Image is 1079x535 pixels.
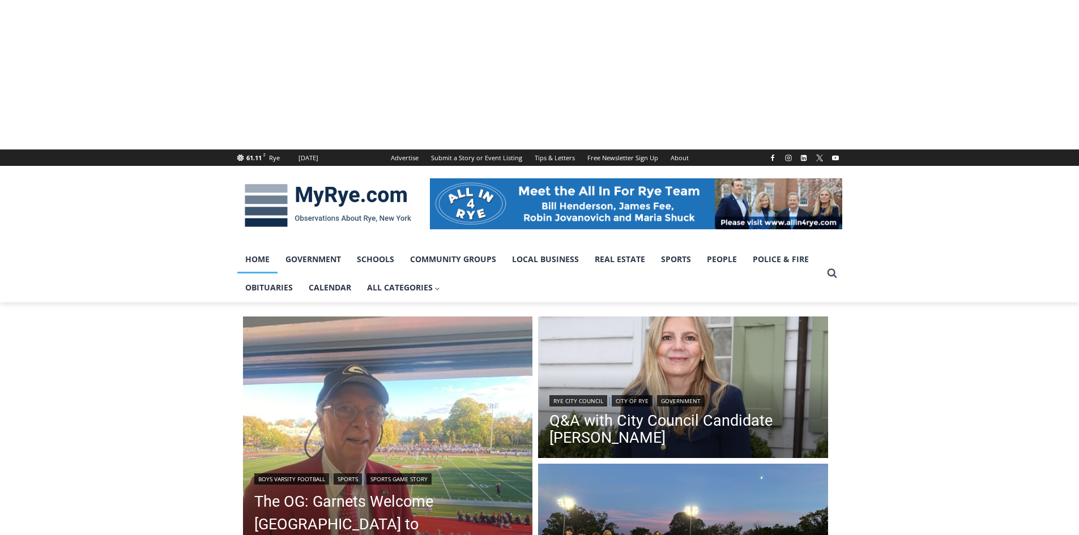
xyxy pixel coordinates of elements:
div: | | [254,471,522,485]
div: [DATE] [298,153,318,163]
img: (PHOTO: City council candidate Maria Tufvesson Shuck.) [538,316,828,461]
span: All Categories [367,281,441,294]
img: MyRye.com [237,176,419,235]
a: Calendar [301,273,359,302]
a: Read More Q&A with City Council Candidate Maria Tufvesson Shuck [538,316,828,461]
a: About [664,149,695,166]
span: 61.11 [246,153,262,162]
a: Linkedin [797,151,811,165]
a: Facebook [766,151,779,165]
a: Real Estate [587,245,653,273]
a: Local Business [504,245,587,273]
a: Police & Fire [745,245,817,273]
a: Obituaries [237,273,301,302]
div: | | [549,393,817,406]
a: Sports Game Story [366,473,432,485]
a: All Categories [359,273,449,302]
nav: Primary Navigation [237,245,822,302]
a: Schools [349,245,402,273]
a: Sports [653,245,699,273]
button: View Search Form [822,263,842,284]
div: Rye [269,153,280,163]
a: Government [657,395,705,406]
a: Instagram [782,151,795,165]
a: Government [278,245,349,273]
a: Q&A with City Council Candidate [PERSON_NAME] [549,412,817,446]
a: Boys Varsity Football [254,473,329,485]
a: Submit a Story or Event Listing [425,149,528,166]
a: Home [237,245,278,273]
a: X [813,151,826,165]
a: People [699,245,745,273]
img: All in for Rye [430,178,842,229]
a: Community Groups [402,245,504,273]
nav: Secondary Navigation [385,149,695,166]
a: Sports [334,473,362,485]
a: Rye City Council [549,395,607,406]
a: City of Rye [612,395,652,406]
span: F [263,152,266,158]
a: YouTube [829,151,842,165]
a: Free Newsletter Sign Up [581,149,664,166]
a: Advertise [385,149,425,166]
a: Tips & Letters [528,149,581,166]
